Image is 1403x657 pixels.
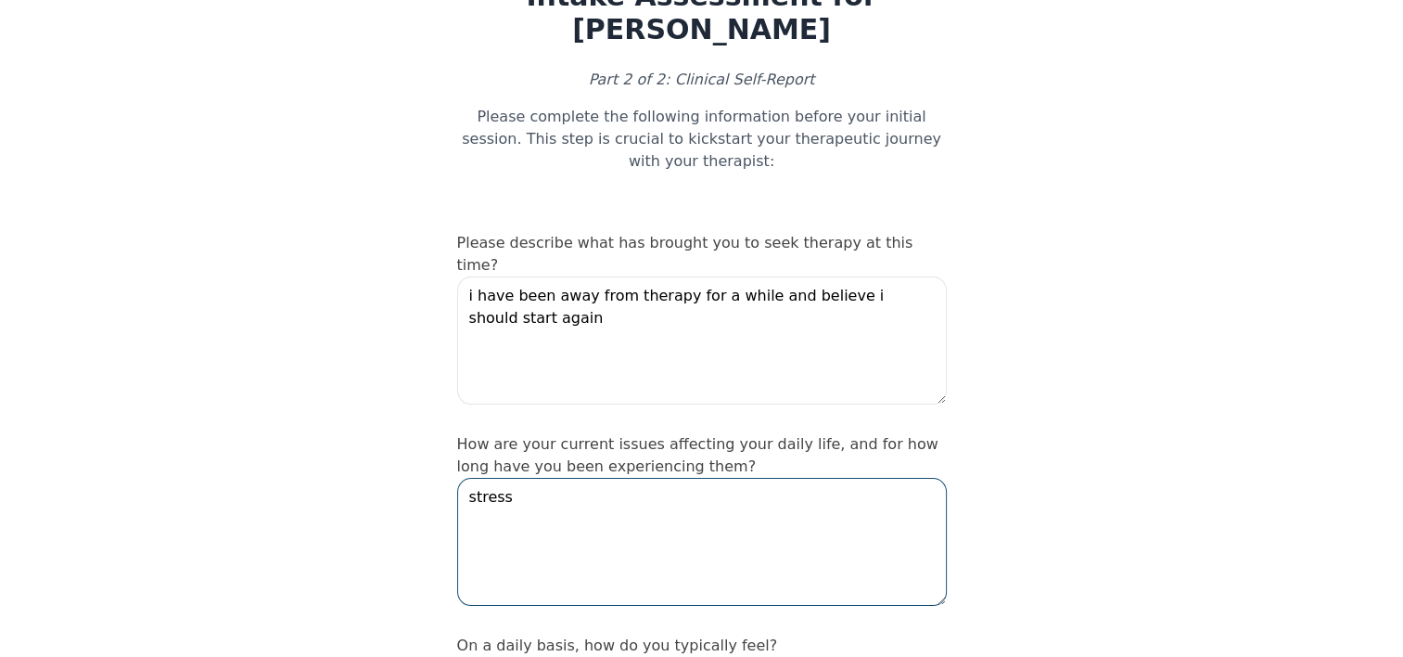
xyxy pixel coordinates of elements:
[457,435,938,475] label: How are your current issues affecting your daily life, and for how long have you been experiencin...
[457,69,947,91] p: Part 2 of 2: Clinical Self-Report
[457,637,778,654] label: On a daily basis, how do you typically feel?
[457,106,947,173] p: Please complete the following information before your initial session. This step is crucial to ki...
[457,234,913,274] label: Please describe what has brought you to seek therapy at this time?
[457,478,947,606] textarea: stress
[457,277,947,405] textarea: i have been away from therapy for a while and believe i should start again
